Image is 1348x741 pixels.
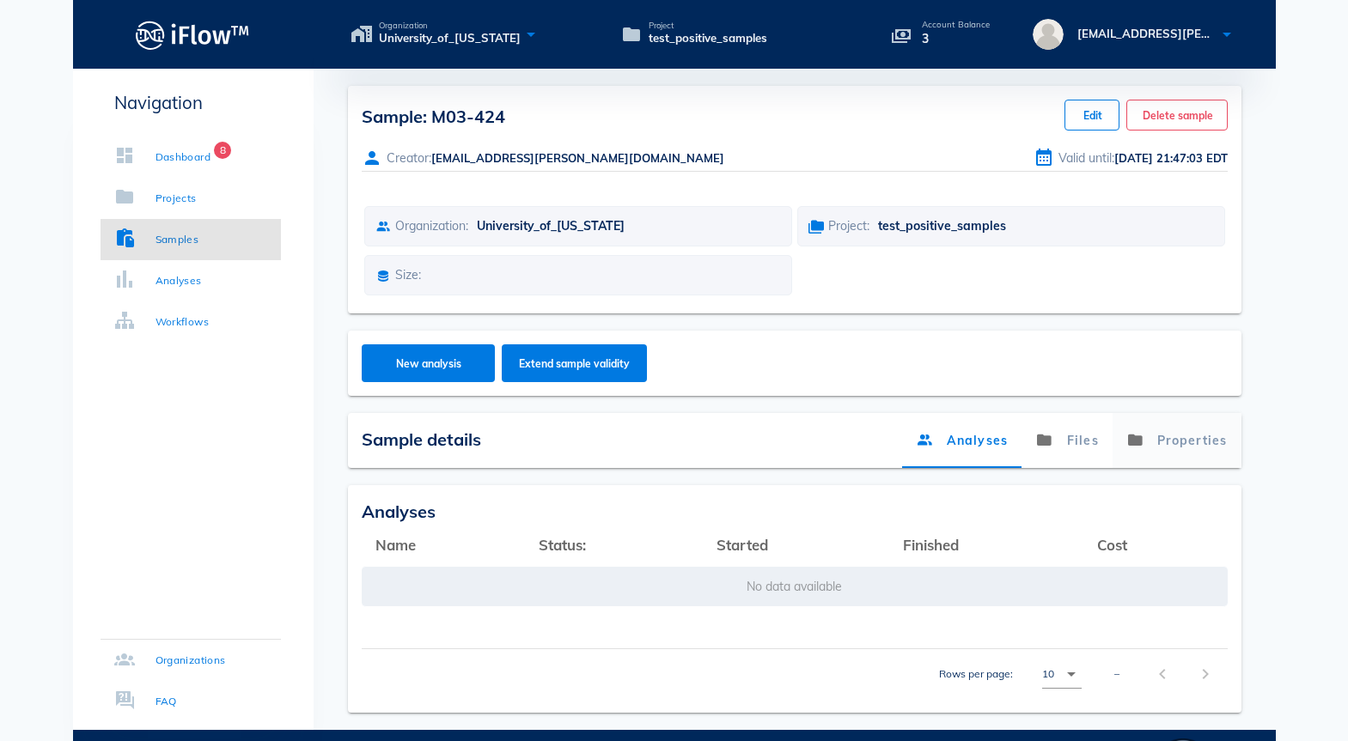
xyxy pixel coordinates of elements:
[502,344,647,382] button: Extend sample validity
[717,536,768,554] span: Started
[431,151,724,165] span: [EMAIL_ADDRESS][PERSON_NAME][DOMAIN_NAME]
[387,150,431,166] span: Creator:
[649,21,767,30] span: Project
[1141,109,1212,122] span: Delete sample
[1042,666,1054,682] div: 10
[156,231,199,248] div: Samples
[903,536,959,554] span: Finished
[518,357,630,370] span: Extend sample validity
[362,525,526,566] th: Name: Not sorted. Activate to sort ascending.
[1126,100,1227,131] button: Delete sample
[362,344,495,382] button: New analysis
[395,267,421,282] span: Size:
[902,413,1022,468] a: Analyses
[156,272,202,289] div: Analyses
[1114,666,1119,682] div: –
[1061,664,1082,684] i: arrow_drop_down
[649,30,767,47] span: test_positive_samples
[156,313,210,331] div: Workflows
[1113,413,1241,468] a: Properties
[922,29,991,48] p: 3
[395,218,468,234] span: Organization:
[156,190,197,207] div: Projects
[1058,150,1114,166] span: Valid until:
[375,536,416,554] span: Name
[939,649,1082,699] div: Rows per page:
[1022,413,1113,468] a: Files
[378,357,478,370] span: New analysis
[379,30,521,47] span: University_of_[US_STATE]
[362,566,1228,607] td: No data available
[525,525,703,566] th: Status:: Not sorted. Activate to sort ascending.
[1042,660,1082,688] div: 10Rows per page:
[1079,109,1105,122] span: Edit
[379,21,521,30] span: Organization
[889,525,1083,566] th: Finished: Not sorted. Activate to sort ascending.
[539,536,586,554] span: Status:
[73,15,314,54] a: Logo
[156,652,226,669] div: Organizations
[828,218,869,234] span: Project:
[101,89,281,116] p: Navigation
[703,525,889,566] th: Started: Not sorted. Activate to sort ascending.
[1097,536,1127,554] span: Cost
[1064,100,1119,131] button: Edit
[477,218,625,234] span: University_of_[US_STATE]
[214,142,231,159] span: Badge
[362,428,481,450] span: Sample details
[1114,151,1228,165] span: [DATE] 21:47:03 EDT
[1083,525,1227,566] th: Cost: Not sorted. Activate to sort ascending.
[1033,19,1064,50] img: avatar.16069ca8.svg
[922,21,991,29] p: Account Balance
[156,149,211,166] div: Dashboard
[156,693,177,710] div: FAQ
[878,218,1006,234] span: test_positive_samples
[362,499,1228,525] div: Analyses
[362,106,505,127] span: Sample: M03-424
